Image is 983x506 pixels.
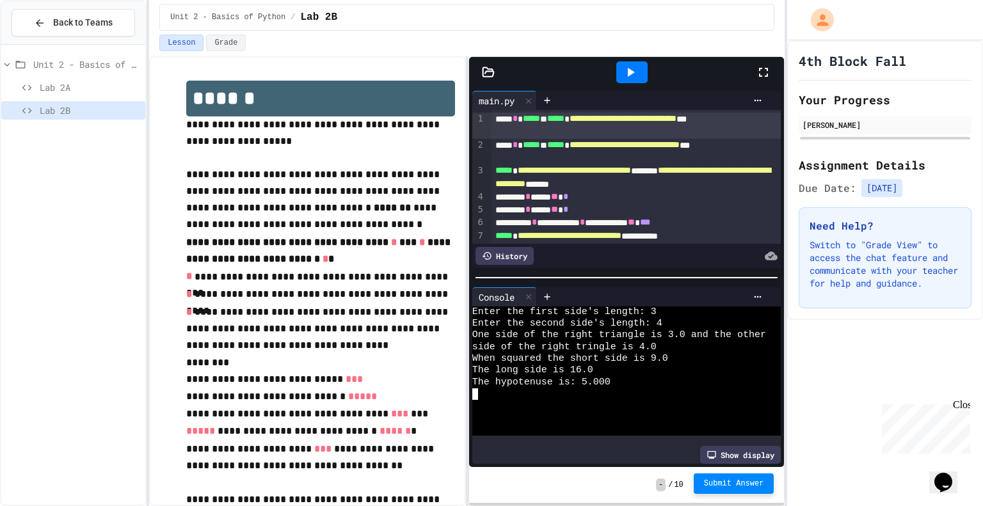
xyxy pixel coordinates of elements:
[33,58,140,71] span: Unit 2 - Basics of Python
[472,164,485,191] div: 3
[472,216,485,229] div: 6
[694,473,774,494] button: Submit Answer
[472,290,521,304] div: Console
[472,306,657,318] span: Enter the first side's length: 3
[799,91,971,109] h2: Your Progress
[656,478,666,491] span: -
[472,191,485,203] div: 4
[159,35,204,51] button: Lesson
[799,156,971,174] h2: Assignment Details
[668,480,673,490] span: /
[799,180,856,196] span: Due Date:
[704,478,764,489] span: Submit Answer
[472,242,485,255] div: 8
[803,119,968,130] div: [PERSON_NAME]
[472,318,662,329] span: Enter the second side's length: 4
[472,329,766,341] span: One side of the right triangle is 3.0 and the other
[40,104,140,117] span: Lab 2B
[472,94,521,107] div: main.py
[810,218,961,233] h3: Need Help?
[472,91,537,110] div: main.py
[799,52,906,70] h1: 4th Block Fall
[797,5,837,35] div: My Account
[472,377,611,388] span: The hypotenuse is: 5.000
[929,455,970,493] iframe: chat widget
[472,203,485,216] div: 5
[810,239,961,290] p: Switch to "Grade View" to access the chat feature and communicate with your teacher for help and ...
[12,9,135,36] button: Back to Teams
[674,480,683,490] span: 10
[170,12,285,22] span: Unit 2 - Basics of Python
[700,446,781,464] div: Show display
[472,230,485,242] div: 7
[472,342,657,353] span: side of the right tringle is 4.0
[206,35,246,51] button: Grade
[877,399,970,454] iframe: chat widget
[472,365,593,376] span: The long side is 16.0
[300,10,337,25] span: Lab 2B
[472,113,485,139] div: 1
[861,179,902,197] span: [DATE]
[40,81,140,94] span: Lab 2A
[53,16,113,29] span: Back to Teams
[472,353,668,365] span: When squared the short side is 9.0
[472,287,537,306] div: Console
[291,12,295,22] span: /
[476,247,534,265] div: History
[472,139,485,165] div: 2
[5,5,88,81] div: Chat with us now!Close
